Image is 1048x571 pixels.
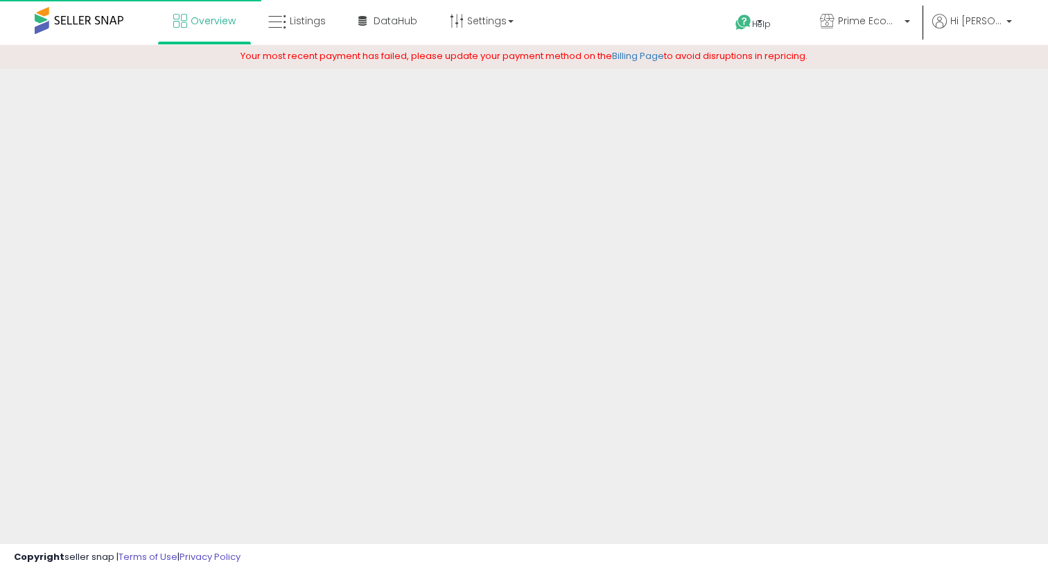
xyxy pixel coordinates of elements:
strong: Copyright [14,550,64,563]
span: Hi [PERSON_NAME] [950,14,1002,28]
a: Hi [PERSON_NAME] [932,14,1012,45]
a: Help [724,3,798,45]
span: Prime Ecommerce Providers [838,14,900,28]
span: DataHub [374,14,417,28]
span: Overview [191,14,236,28]
span: Help [752,18,771,30]
div: seller snap | | [14,551,241,564]
a: Billing Page [612,49,664,62]
span: Listings [290,14,326,28]
a: Privacy Policy [180,550,241,563]
span: Your most recent payment has failed, please update your payment method on the to avoid disruption... [241,49,807,62]
a: Terms of Use [119,550,177,563]
i: Get Help [735,14,752,31]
